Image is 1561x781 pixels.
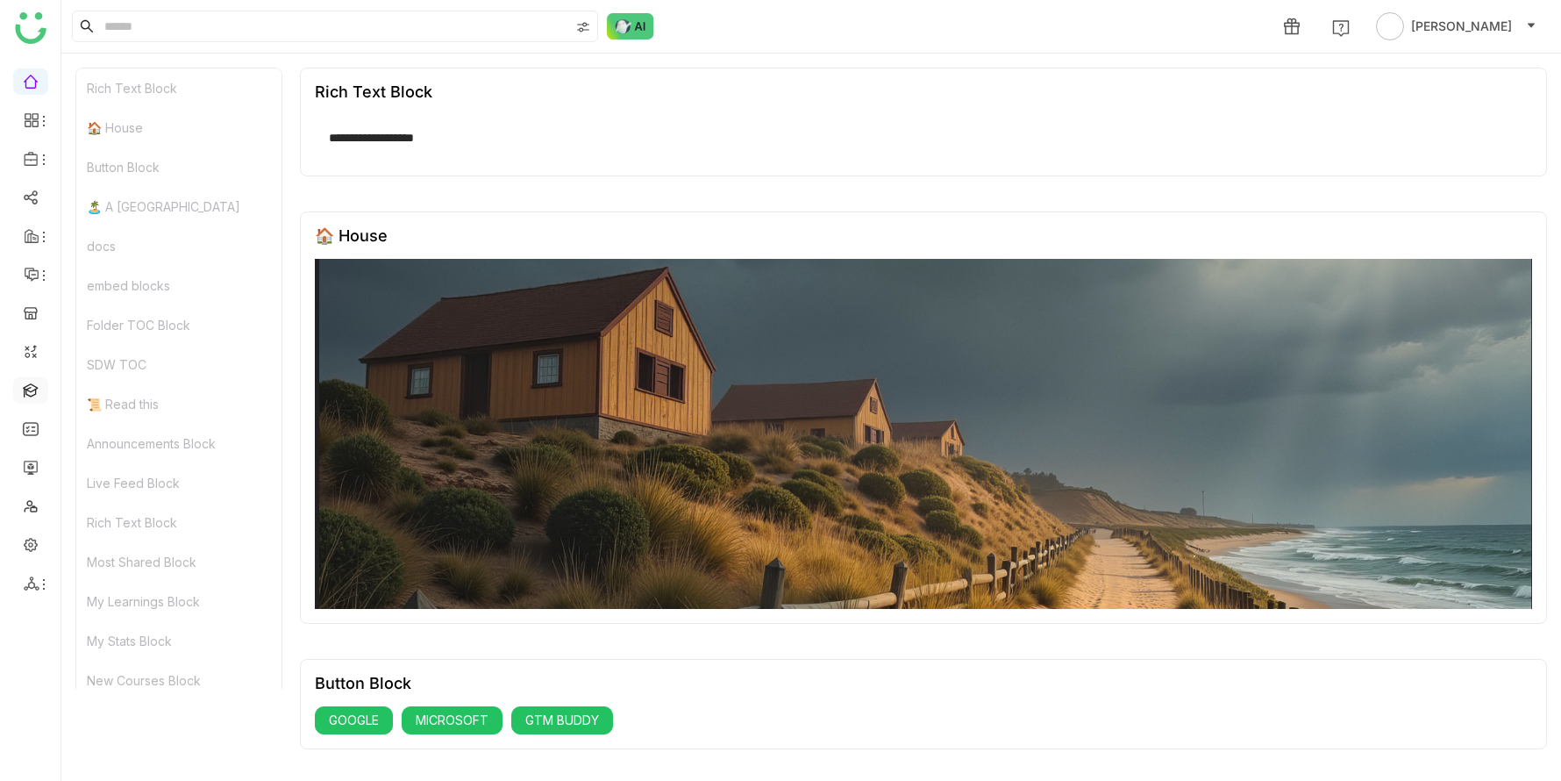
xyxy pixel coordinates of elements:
div: Folder TOC Block [76,305,282,345]
img: 68553b2292361c547d91f02a [315,259,1532,609]
span: GTM BUDDY [525,711,599,730]
button: [PERSON_NAME] [1372,12,1540,40]
div: Button Block [315,674,411,692]
span: GOOGLE [329,711,379,730]
img: logo [15,12,46,44]
div: My Learnings Block [76,582,282,621]
div: Rich Text Block [315,82,432,101]
div: 🏝️ A [GEOGRAPHIC_DATA] [76,187,282,226]
button: GOOGLE [315,706,393,734]
div: 📜 Read this [76,384,282,424]
div: New Courses Block [76,661,282,700]
img: ask-buddy-normal.svg [607,13,654,39]
button: MICROSOFT [402,706,503,734]
div: 🏠 House [315,226,388,245]
span: [PERSON_NAME] [1411,17,1512,36]
div: 🏠 House [76,108,282,147]
div: Rich Text Block [76,503,282,542]
button: GTM BUDDY [511,706,613,734]
div: Live Feed Block [76,463,282,503]
img: search-type.svg [576,20,590,34]
div: docs [76,226,282,266]
div: Rich Text Block [76,68,282,108]
div: embed blocks [76,266,282,305]
img: avatar [1376,12,1404,40]
div: SDW TOC [76,345,282,384]
div: My Stats Block [76,621,282,661]
div: Announcements Block [76,424,282,463]
img: help.svg [1332,19,1350,37]
div: Button Block [76,147,282,187]
span: MICROSOFT [416,711,488,730]
div: Most Shared Block [76,542,282,582]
